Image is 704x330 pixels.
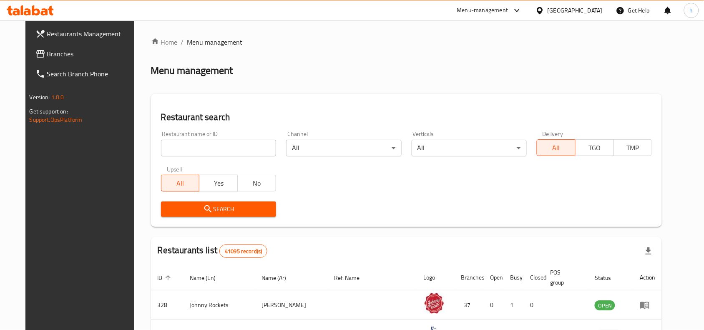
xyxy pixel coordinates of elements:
[47,49,136,59] span: Branches
[151,37,662,47] nav: breadcrumb
[30,92,50,103] span: Version:
[548,6,603,15] div: [GEOGRAPHIC_DATA]
[29,64,143,84] a: Search Branch Phone
[47,29,136,39] span: Restaurants Management
[51,92,64,103] span: 1.0.0
[484,290,504,320] td: 0
[504,290,524,320] td: 1
[184,290,255,320] td: Johnny Rockets
[424,293,445,314] img: Johnny Rockets
[203,177,234,189] span: Yes
[524,290,544,320] td: 0
[261,273,297,283] span: Name (Ar)
[151,37,178,47] a: Home
[617,142,649,154] span: TMP
[161,175,200,191] button: All
[161,202,276,217] button: Search
[29,24,143,44] a: Restaurants Management
[504,265,524,290] th: Busy
[543,131,563,137] label: Delivery
[151,64,233,77] h2: Menu management
[640,300,655,310] div: Menu
[575,139,614,156] button: TGO
[455,265,484,290] th: Branches
[237,175,276,191] button: No
[639,241,659,261] div: Export file
[158,273,173,283] span: ID
[537,139,576,156] button: All
[187,37,243,47] span: Menu management
[190,273,227,283] span: Name (En)
[168,204,269,214] span: Search
[30,106,68,117] span: Get support on:
[541,142,572,154] span: All
[161,140,276,156] input: Search for restaurant name or ID..
[167,166,182,172] label: Upsell
[551,267,578,287] span: POS group
[158,244,268,258] h2: Restaurants list
[286,140,401,156] div: All
[613,139,652,156] button: TMP
[220,247,267,255] span: 41095 record(s)
[255,290,327,320] td: [PERSON_NAME]
[455,290,484,320] td: 37
[219,244,267,258] div: Total records count
[161,111,652,123] h2: Restaurant search
[595,301,615,310] span: OPEN
[334,273,370,283] span: Ref. Name
[241,177,273,189] span: No
[151,290,184,320] td: 328
[633,265,662,290] th: Action
[595,273,622,283] span: Status
[524,265,544,290] th: Closed
[484,265,504,290] th: Open
[595,300,615,310] div: OPEN
[47,69,136,79] span: Search Branch Phone
[29,44,143,64] a: Branches
[417,265,455,290] th: Logo
[165,177,196,189] span: All
[30,114,83,125] a: Support.OpsPlatform
[412,140,527,156] div: All
[579,142,611,154] span: TGO
[690,6,693,15] span: h
[181,37,184,47] li: /
[199,175,238,191] button: Yes
[457,5,508,15] div: Menu-management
